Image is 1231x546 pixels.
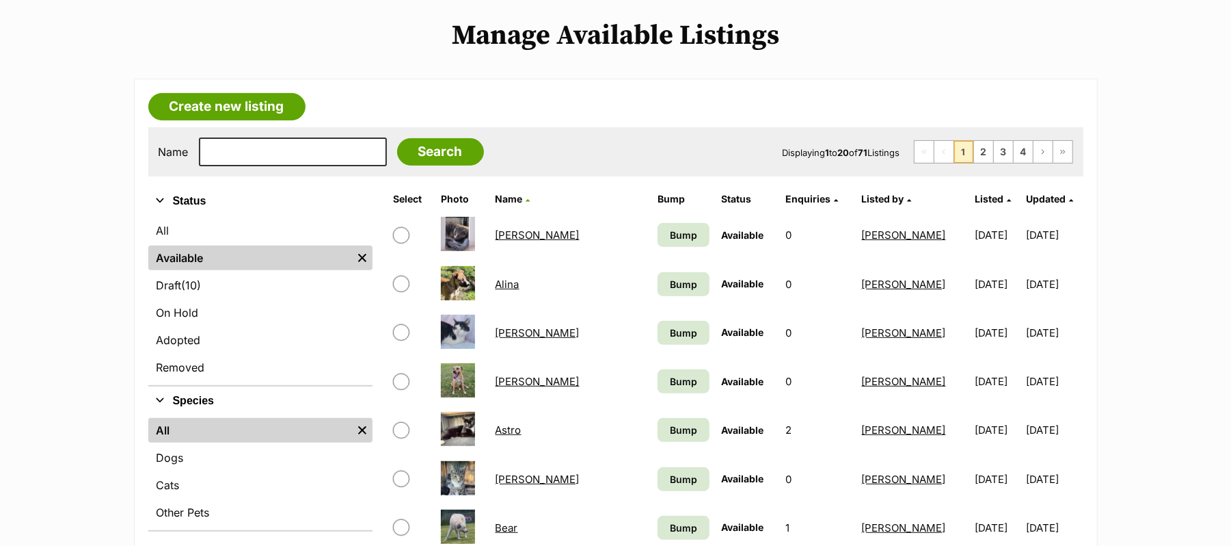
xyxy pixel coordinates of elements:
a: Page 4 [1014,141,1033,163]
th: Photo [435,188,489,210]
a: Bump [658,467,709,491]
a: Cats [148,473,373,497]
td: [DATE] [969,309,1025,356]
span: Available [722,376,764,387]
a: Enquiries [785,193,838,205]
a: Bump [658,272,709,296]
td: [DATE] [969,406,1025,454]
a: Listed by [862,193,912,205]
td: 0 [780,309,854,356]
span: Available [722,326,764,338]
td: 0 [780,261,854,308]
a: Bump [658,418,709,442]
td: [DATE] [969,211,1025,259]
a: Bump [658,321,709,345]
span: Available [722,424,764,436]
span: Displaying to of Listings [783,147,900,158]
th: Select [388,188,434,210]
td: [DATE] [969,358,1025,405]
td: [DATE] [1026,309,1081,356]
th: Status [716,188,779,210]
a: Bump [658,223,709,247]
strong: 1 [826,147,830,158]
a: Remove filter [352,246,373,270]
a: Remove filter [352,418,373,443]
a: Updated [1026,193,1073,205]
a: [PERSON_NAME] [496,473,580,486]
button: Status [148,192,373,210]
td: 0 [780,211,854,259]
span: Bump [670,521,697,535]
a: Name [496,193,530,205]
div: Species [148,415,373,530]
span: Available [722,278,764,289]
strong: 20 [838,147,850,158]
td: [DATE] [1026,211,1081,259]
input: Search [397,138,484,166]
a: Removed [148,355,373,380]
a: Draft [148,273,373,298]
span: Listed [975,193,1003,205]
span: Bump [670,326,697,340]
a: [PERSON_NAME] [496,229,580,242]
a: [PERSON_NAME] [862,375,946,388]
span: Bump [670,423,697,437]
a: Listed [975,193,1011,205]
span: Bump [670,374,697,389]
td: [DATE] [1026,456,1081,503]
a: Available [148,246,352,270]
span: Name [496,193,523,205]
a: All [148,218,373,243]
a: Create new listing [148,93,306,120]
img: Archie [441,363,475,398]
span: Page 1 [954,141,973,163]
a: [PERSON_NAME] [862,326,946,339]
a: [PERSON_NAME] [862,278,946,291]
a: [PERSON_NAME] [862,424,946,437]
a: All [148,418,352,443]
a: Bear [496,521,518,534]
a: [PERSON_NAME] [862,473,946,486]
a: Next page [1033,141,1053,163]
th: Bump [652,188,715,210]
a: [PERSON_NAME] [862,521,946,534]
label: Name [159,146,189,158]
span: First page [915,141,934,163]
td: [DATE] [969,261,1025,308]
a: Page 2 [974,141,993,163]
span: Previous page [934,141,953,163]
a: Astro [496,424,522,437]
span: Bump [670,228,697,242]
a: Adopted [148,328,373,352]
td: 0 [780,358,854,405]
td: [DATE] [1026,261,1081,308]
button: Species [148,392,373,410]
span: Bump [670,472,697,486]
a: Other Pets [148,500,373,525]
a: Page 3 [994,141,1013,163]
nav: Pagination [914,140,1073,164]
a: Bump [658,369,709,393]
span: (10) [182,277,202,294]
td: [DATE] [969,456,1025,503]
td: 0 [780,456,854,503]
span: Updated [1026,193,1066,205]
span: Available [722,229,764,241]
a: Alina [496,278,519,291]
a: [PERSON_NAME] [862,229,946,242]
a: [PERSON_NAME] [496,375,580,388]
td: [DATE] [1026,406,1081,454]
div: Status [148,216,373,385]
a: Last page [1053,141,1072,163]
span: Bump [670,277,697,291]
td: 2 [780,406,854,454]
span: Listed by [862,193,904,205]
strong: 71 [858,147,868,158]
a: Bump [658,516,709,540]
span: Available [722,473,764,484]
td: [DATE] [1026,358,1081,405]
span: Available [722,521,764,533]
span: translation missing: en.admin.listings.index.attributes.enquiries [785,193,830,205]
a: On Hold [148,300,373,325]
a: [PERSON_NAME] [496,326,580,339]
